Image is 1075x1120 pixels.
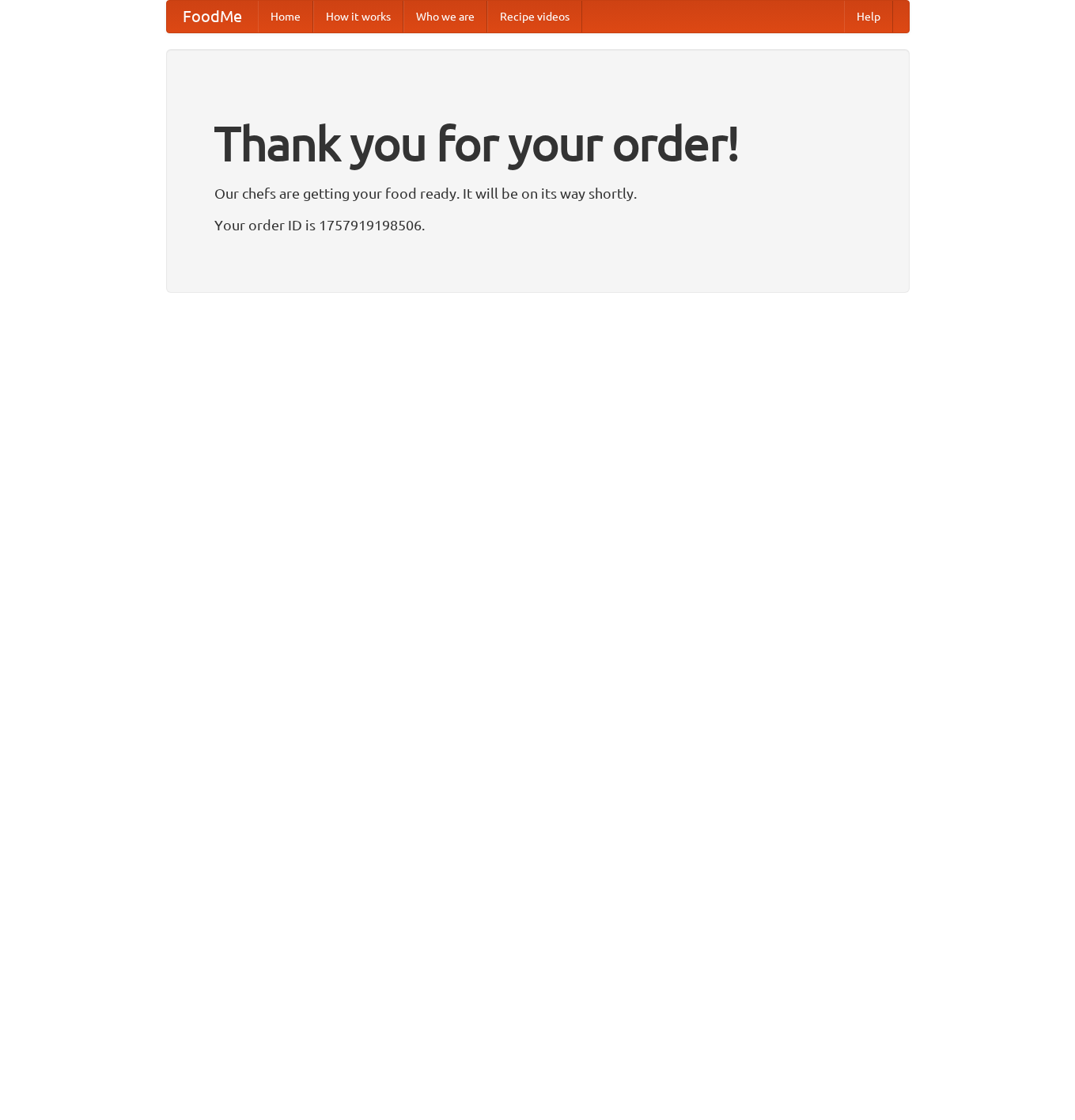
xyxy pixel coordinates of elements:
a: How it works [313,1,403,32]
a: Home [258,1,313,32]
p: Our chefs are getting your food ready. It will be on its way shortly. [214,181,861,205]
a: FoodMe [167,1,258,32]
a: Who we are [403,1,487,32]
a: Recipe videos [487,1,582,32]
h1: Thank you for your order! [214,105,861,181]
p: Your order ID is 1757919198506. [214,213,861,237]
a: Help [844,1,893,32]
